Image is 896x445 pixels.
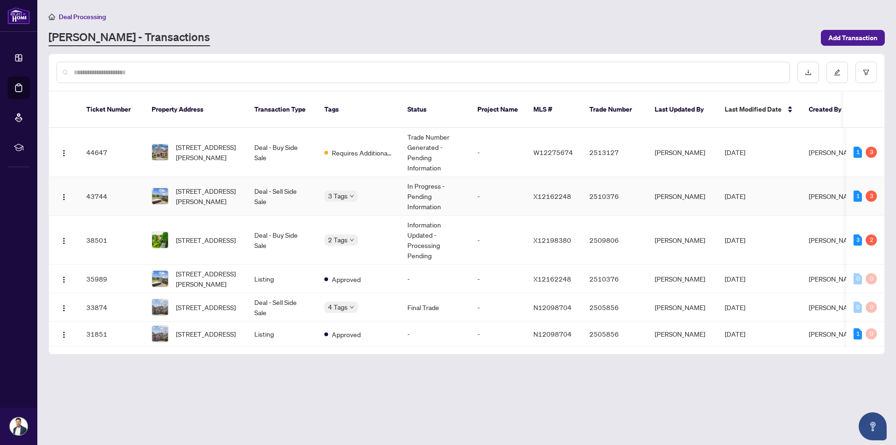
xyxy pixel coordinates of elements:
[400,322,470,346] td: -
[79,293,144,322] td: 33874
[350,238,354,242] span: down
[533,148,573,156] span: W12275674
[470,265,526,293] td: -
[854,147,862,158] div: 1
[647,216,717,265] td: [PERSON_NAME]
[582,177,647,216] td: 2510376
[854,273,862,284] div: 0
[79,216,144,265] td: 38501
[725,330,745,338] span: [DATE]
[332,274,361,284] span: Approved
[400,128,470,177] td: Trade Number Generated - Pending Information
[350,305,354,310] span: down
[866,234,877,246] div: 2
[400,216,470,265] td: Information Updated - Processing Pending
[400,177,470,216] td: In Progress - Pending Information
[56,233,71,247] button: Logo
[60,149,68,157] img: Logo
[152,144,168,160] img: thumbnail-img
[809,148,859,156] span: [PERSON_NAME]
[854,191,862,202] div: 1
[582,128,647,177] td: 2513127
[144,92,247,128] th: Property Address
[805,69,812,76] span: download
[328,191,348,201] span: 3 Tags
[834,69,840,76] span: edit
[49,29,210,46] a: [PERSON_NAME] - Transactions
[79,128,144,177] td: 44647
[582,92,647,128] th: Trade Number
[854,302,862,313] div: 0
[725,192,745,200] span: [DATE]
[854,234,862,246] div: 3
[725,236,745,244] span: [DATE]
[400,92,470,128] th: Status
[809,330,859,338] span: [PERSON_NAME]
[725,104,782,114] span: Last Modified Date
[647,92,717,128] th: Last Updated By
[725,148,745,156] span: [DATE]
[152,299,168,315] img: thumbnail-img
[470,128,526,177] td: -
[400,265,470,293] td: -
[60,331,68,339] img: Logo
[176,268,239,289] span: [STREET_ADDRESS][PERSON_NAME]
[717,92,801,128] th: Last Modified Date
[725,303,745,311] span: [DATE]
[332,148,392,158] span: Requires Additional Docs
[828,30,877,45] span: Add Transaction
[866,328,877,339] div: 0
[317,92,400,128] th: Tags
[866,147,877,158] div: 3
[60,193,68,201] img: Logo
[470,92,526,128] th: Project Name
[855,62,877,83] button: filter
[60,237,68,245] img: Logo
[176,142,239,162] span: [STREET_ADDRESS][PERSON_NAME]
[826,62,848,83] button: edit
[79,92,144,128] th: Ticket Number
[647,322,717,346] td: [PERSON_NAME]
[176,302,236,312] span: [STREET_ADDRESS]
[10,417,28,435] img: Profile Icon
[247,128,317,177] td: Deal - Buy Side Sale
[247,265,317,293] td: Listing
[328,234,348,245] span: 2 Tags
[866,191,877,202] div: 3
[247,322,317,346] td: Listing
[60,276,68,283] img: Logo
[7,7,30,24] img: logo
[863,69,869,76] span: filter
[533,330,572,338] span: N12098704
[582,216,647,265] td: 2509806
[400,293,470,322] td: Final Trade
[821,30,885,46] button: Add Transaction
[176,235,236,245] span: [STREET_ADDRESS]
[247,177,317,216] td: Deal - Sell Side Sale
[56,300,71,315] button: Logo
[152,188,168,204] img: thumbnail-img
[801,92,857,128] th: Created By
[809,236,859,244] span: [PERSON_NAME]
[470,177,526,216] td: -
[56,326,71,341] button: Logo
[647,265,717,293] td: [PERSON_NAME]
[332,329,361,339] span: Approved
[176,329,236,339] span: [STREET_ADDRESS]
[866,302,877,313] div: 0
[350,194,354,198] span: down
[647,293,717,322] td: [PERSON_NAME]
[533,275,571,283] span: X12162248
[59,13,106,21] span: Deal Processing
[152,326,168,342] img: thumbnail-img
[470,216,526,265] td: -
[247,216,317,265] td: Deal - Buy Side Sale
[859,412,887,440] button: Open asap
[582,293,647,322] td: 2505856
[470,293,526,322] td: -
[854,328,862,339] div: 1
[79,265,144,293] td: 35989
[533,236,571,244] span: X12198380
[809,275,859,283] span: [PERSON_NAME]
[56,271,71,286] button: Logo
